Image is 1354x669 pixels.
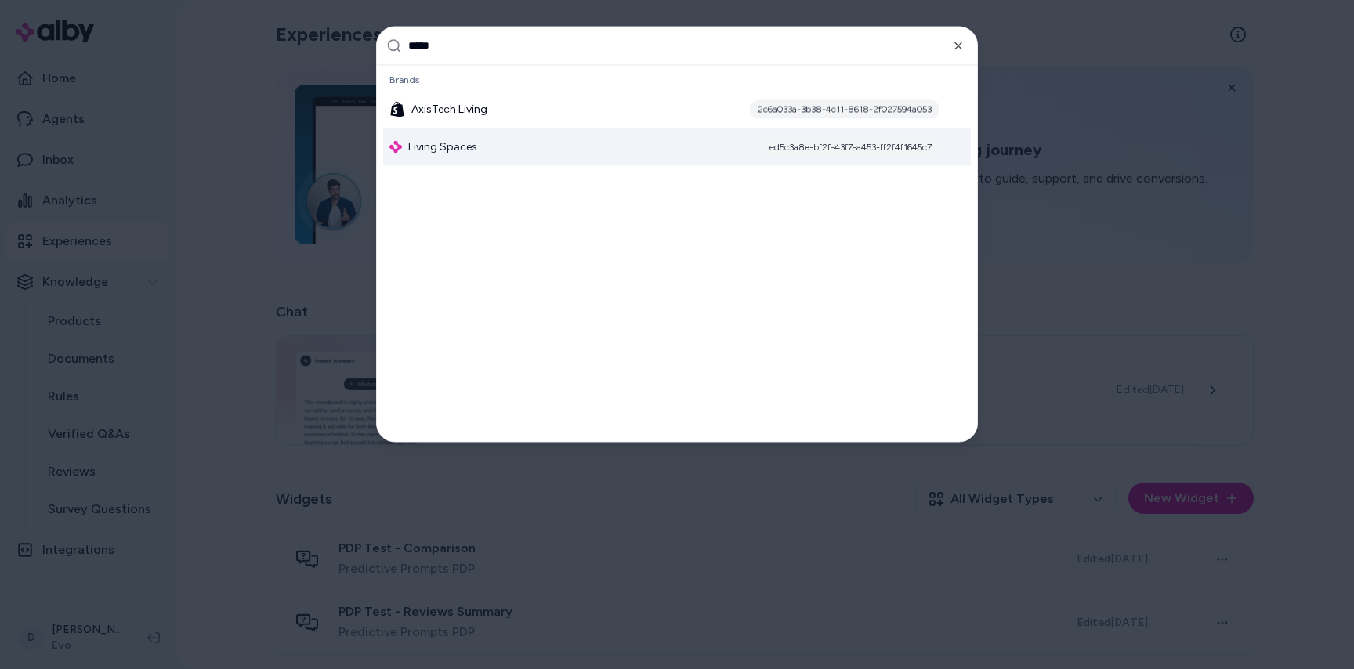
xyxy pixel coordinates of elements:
div: Brands [383,68,971,90]
div: 2c6a033a-3b38-4c11-8618-2f027594a053 [750,99,939,118]
img: alby Logo [389,140,402,153]
span: Living Spaces [408,139,477,154]
span: AxisTech Living [411,101,487,117]
div: Suggestions [377,65,977,441]
div: ed5c3a8e-bf2f-43f7-a453-ff2f4f1645c7 [762,137,939,156]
